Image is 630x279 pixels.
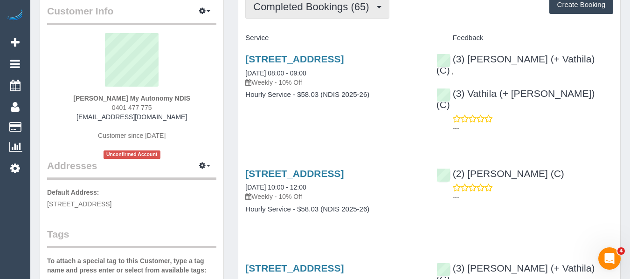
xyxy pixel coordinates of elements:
h4: Service [245,34,422,42]
a: [STREET_ADDRESS] [245,54,344,64]
strong: [PERSON_NAME] My Autonomy NDIS [73,95,190,102]
a: [DATE] 08:00 - 09:00 [245,69,306,77]
span: Customer since [DATE] [98,132,166,139]
p: --- [453,123,613,133]
img: Automaid Logo [6,9,24,22]
legend: Customer Info [47,4,216,25]
a: [STREET_ADDRESS] [245,168,344,179]
h4: Feedback [436,34,613,42]
span: 4 [617,247,625,255]
span: Completed Bookings (65) [253,1,374,13]
label: To attach a special tag to this Customer, type a tag name and press enter or select from availabl... [47,256,216,275]
legend: Tags [47,227,216,248]
a: (2) [PERSON_NAME] (C) [436,168,564,179]
iframe: Intercom live chat [598,247,621,270]
span: Unconfirmed Account [104,150,160,158]
p: --- [453,192,613,202]
a: (3) Vathila (+ [PERSON_NAME]) (C) [436,88,595,110]
h4: Hourly Service - $58.03 (NDIS 2025-26) [245,205,422,213]
a: (3) [PERSON_NAME] (+ Vathila) (C) [436,54,595,75]
h4: Hourly Service - $58.03 (NDIS 2025-26) [245,91,422,99]
a: [DATE] 10:00 - 12:00 [245,184,306,191]
label: Default Address: [47,188,99,197]
a: [STREET_ADDRESS] [245,263,344,273]
span: , [452,68,454,75]
p: Weekly - 10% Off [245,192,422,201]
p: Weekly - 10% Off [245,78,422,87]
span: 0401 477 775 [112,104,152,111]
span: [STREET_ADDRESS] [47,200,111,208]
a: [EMAIL_ADDRESS][DOMAIN_NAME] [76,113,187,121]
